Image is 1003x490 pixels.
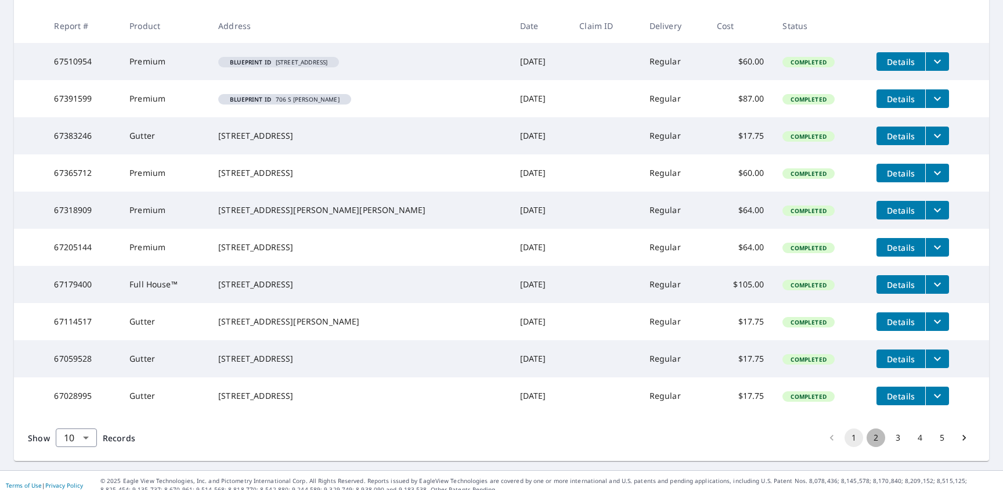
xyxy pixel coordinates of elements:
button: filesDropdownBtn-67114517 [925,312,949,331]
span: Completed [784,318,833,326]
span: Details [883,354,918,365]
span: Completed [784,244,833,252]
td: 67318909 [45,192,120,229]
button: filesDropdownBtn-67205144 [925,238,949,257]
span: Completed [784,392,833,401]
td: Gutter [120,117,209,154]
td: [DATE] [511,117,571,154]
span: Completed [784,58,833,66]
td: [DATE] [511,266,571,303]
td: 67510954 [45,43,120,80]
td: 67059528 [45,340,120,377]
td: 67114517 [45,303,120,340]
span: Details [883,93,918,105]
td: Gutter [120,303,209,340]
td: [DATE] [511,80,571,117]
td: $17.75 [708,377,774,415]
button: detailsBtn-67059528 [876,350,925,368]
th: Status [773,9,867,43]
td: Premium [120,192,209,229]
td: Premium [120,80,209,117]
td: Regular [640,192,708,229]
td: 67365712 [45,154,120,192]
td: $60.00 [708,154,774,192]
th: Report # [45,9,120,43]
td: Full House™ [120,266,209,303]
td: Regular [640,43,708,80]
td: $105.00 [708,266,774,303]
div: [STREET_ADDRESS] [218,279,501,290]
td: Regular [640,229,708,266]
span: Details [883,391,918,402]
em: Blueprint ID [230,96,271,102]
td: Premium [120,154,209,192]
span: Show [28,433,50,444]
p: | [6,482,83,489]
button: filesDropdownBtn-67318909 [925,201,949,219]
td: 67391599 [45,80,120,117]
td: [DATE] [511,340,571,377]
button: filesDropdownBtn-67059528 [925,350,949,368]
span: Completed [784,95,833,103]
button: Go to page 3 [889,428,907,447]
div: [STREET_ADDRESS] [218,242,501,253]
span: Details [883,56,918,67]
button: filesDropdownBtn-67391599 [925,89,949,108]
span: Details [883,205,918,216]
nav: pagination navigation [821,428,975,447]
td: Regular [640,377,708,415]
td: [DATE] [511,377,571,415]
td: Regular [640,266,708,303]
button: filesDropdownBtn-67383246 [925,127,949,145]
td: $17.75 [708,117,774,154]
button: filesDropdownBtn-67510954 [925,52,949,71]
button: filesDropdownBtn-67179400 [925,275,949,294]
td: Premium [120,43,209,80]
td: $17.75 [708,340,774,377]
td: [DATE] [511,229,571,266]
td: 67383246 [45,117,120,154]
td: Regular [640,80,708,117]
td: $64.00 [708,229,774,266]
span: Details [883,316,918,327]
th: Date [511,9,571,43]
button: detailsBtn-67205144 [876,238,925,257]
span: Completed [784,207,833,215]
button: detailsBtn-67114517 [876,312,925,331]
span: Details [883,168,918,179]
button: Go to next page [955,428,973,447]
span: Records [103,433,135,444]
div: 10 [56,421,97,454]
td: $17.75 [708,303,774,340]
td: Gutter [120,340,209,377]
td: $60.00 [708,43,774,80]
td: $64.00 [708,192,774,229]
th: Delivery [640,9,708,43]
button: detailsBtn-67179400 [876,275,925,294]
button: Go to page 5 [933,428,951,447]
span: Details [883,279,918,290]
button: detailsBtn-67318909 [876,201,925,219]
button: detailsBtn-67510954 [876,52,925,71]
th: Cost [708,9,774,43]
td: Gutter [120,377,209,415]
span: Completed [784,355,833,363]
td: [DATE] [511,303,571,340]
button: page 1 [845,428,863,447]
td: [DATE] [511,43,571,80]
td: [DATE] [511,154,571,192]
a: Terms of Use [6,481,42,489]
th: Claim ID [570,9,640,43]
button: detailsBtn-67383246 [876,127,925,145]
td: 67179400 [45,266,120,303]
td: 67028995 [45,377,120,415]
th: Product [120,9,209,43]
td: $87.00 [708,80,774,117]
button: Go to page 2 [867,428,885,447]
button: filesDropdownBtn-67028995 [925,387,949,405]
td: Regular [640,303,708,340]
button: detailsBtn-67365712 [876,164,925,182]
button: Go to page 4 [911,428,929,447]
th: Address [209,9,511,43]
div: [STREET_ADDRESS] [218,390,501,402]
